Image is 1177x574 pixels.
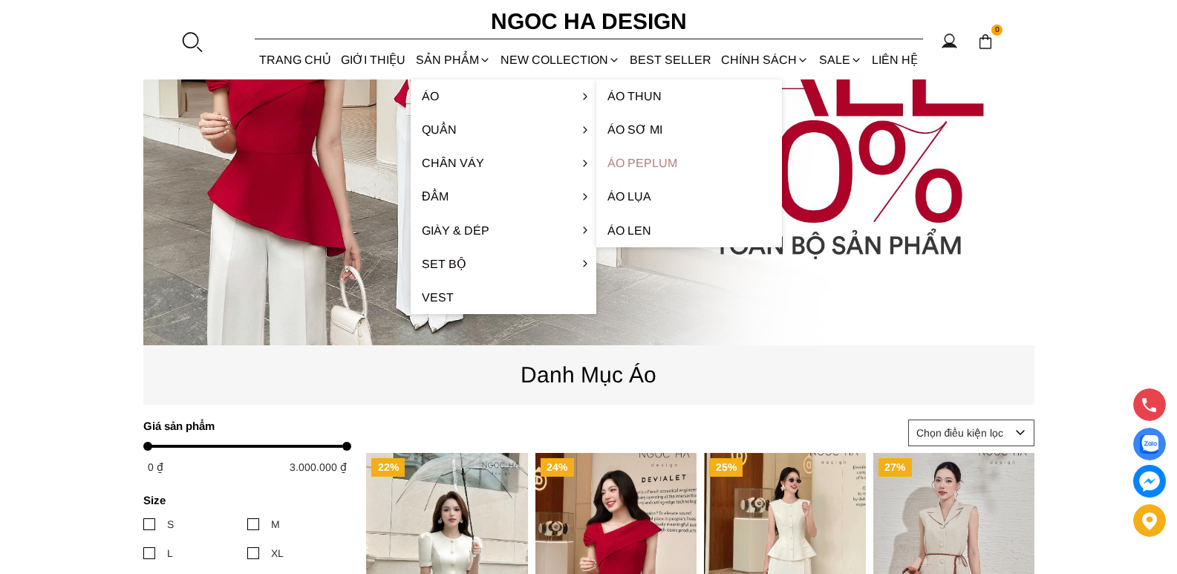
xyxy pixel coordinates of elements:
[290,461,347,473] span: 3.000.000 ₫
[411,113,596,146] a: Quần
[477,4,700,39] a: Ngoc Ha Design
[596,214,782,247] a: Áo len
[167,545,173,561] div: L
[814,40,867,79] a: SALE
[411,79,596,113] a: Áo
[1133,465,1166,498] a: messenger
[1133,428,1166,460] a: Display image
[167,516,174,532] div: S
[255,40,336,79] a: TRANG CHỦ
[143,420,342,432] h4: Giá sản phẩm
[411,247,596,281] a: Set Bộ
[625,40,717,79] a: BEST SELLER
[411,180,596,213] a: Đầm
[991,25,1003,36] span: 0
[596,113,782,146] a: Áo sơ mi
[977,33,994,50] img: img-CART-ICON-ksit0nf1
[411,146,596,180] a: Chân váy
[495,40,625,79] a: NEW COLLECTION
[336,40,411,79] a: GIỚI THIỆU
[411,214,596,247] a: Giày & Dép
[411,281,596,314] a: Vest
[867,40,922,79] a: LIÊN HỆ
[411,40,495,79] div: SẢN PHẨM
[596,180,782,213] a: Áo lụa
[271,545,284,561] div: XL
[596,79,782,113] a: Áo thun
[596,146,782,180] a: Áo Peplum
[143,357,1034,392] p: Danh Mục Áo
[148,461,163,473] span: 0 ₫
[271,516,280,532] div: M
[143,494,342,506] h4: Size
[1140,435,1158,454] img: Display image
[717,40,814,79] div: Chính sách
